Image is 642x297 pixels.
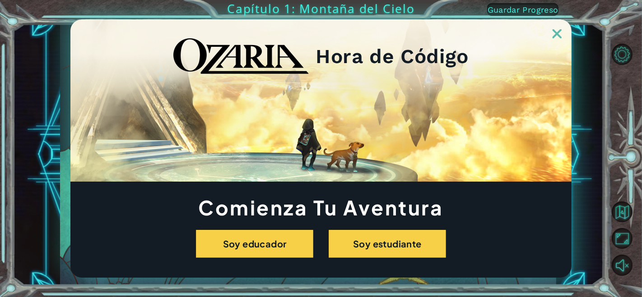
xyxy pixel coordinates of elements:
[316,48,469,65] h2: Hora de Código
[196,230,313,258] button: Soy educador
[329,230,446,258] button: Soy estudiante
[553,29,562,38] img: ExitButton_Dusk.png
[70,198,572,216] h1: Comienza Tu Aventura
[173,38,309,74] img: blackOzariaWordmark.png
